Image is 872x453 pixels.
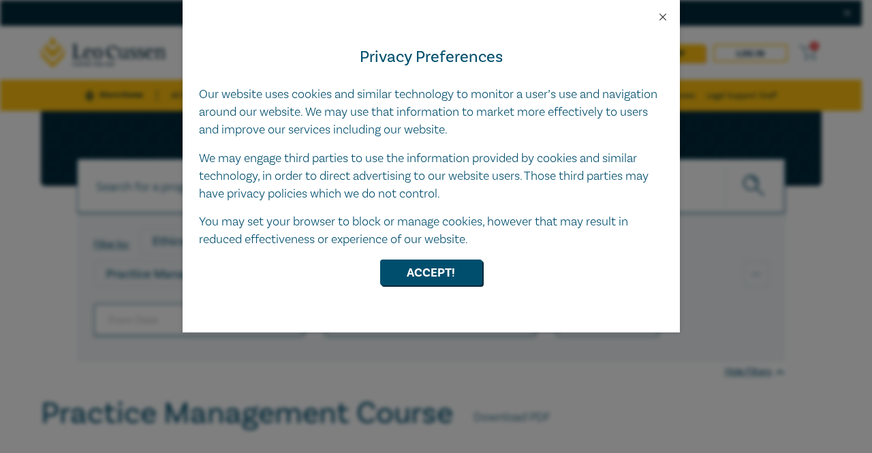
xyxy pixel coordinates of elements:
[199,213,664,249] p: You may set your browser to block or manage cookies, however that may result in reduced effective...
[657,11,669,23] button: Close
[199,150,664,203] p: We may engage third parties to use the information provided by cookies and similar technology, in...
[380,260,482,285] button: Accept!
[199,45,664,69] h4: Privacy Preferences
[199,86,664,139] p: Our website uses cookies and similar technology to monitor a user’s use and navigation around our...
